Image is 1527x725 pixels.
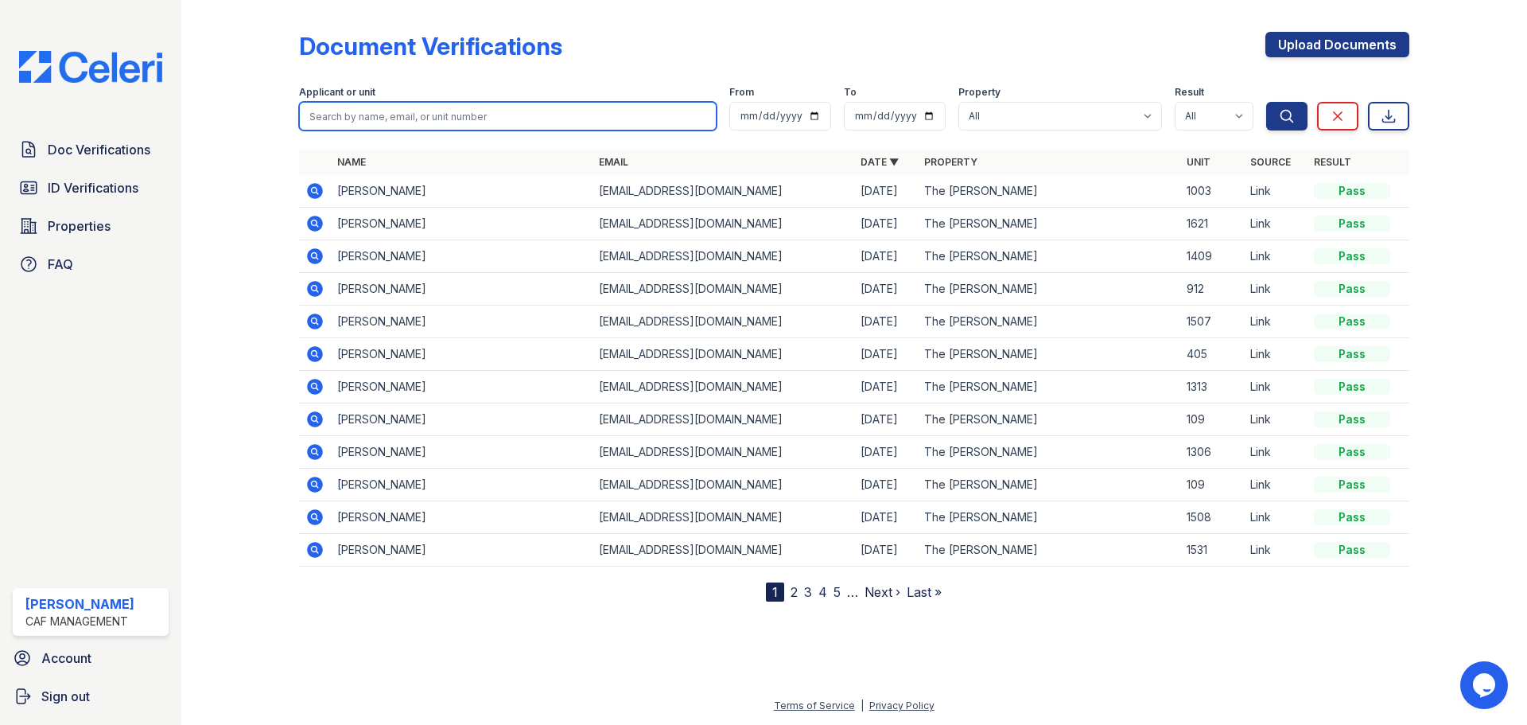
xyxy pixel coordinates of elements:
td: The [PERSON_NAME] [918,240,1179,273]
div: Pass [1314,248,1390,264]
a: 2 [791,584,798,600]
td: [DATE] [854,175,918,208]
td: Link [1244,338,1307,371]
a: Doc Verifications [13,134,169,166]
span: ID Verifications [48,178,138,197]
div: CAF Management [25,614,134,630]
a: Property [924,156,977,168]
input: Search by name, email, or unit number [299,102,717,131]
td: The [PERSON_NAME] [918,371,1179,403]
td: [EMAIL_ADDRESS][DOMAIN_NAME] [593,436,854,469]
div: Pass [1314,216,1390,232]
div: Pass [1314,314,1390,329]
label: From [729,86,754,99]
a: Account [6,642,175,674]
td: The [PERSON_NAME] [918,338,1179,371]
td: 912 [1180,273,1244,306]
a: Source [1250,156,1291,168]
td: 405 [1180,338,1244,371]
td: [EMAIL_ADDRESS][DOMAIN_NAME] [593,534,854,567]
td: [PERSON_NAME] [331,534,593,567]
td: [PERSON_NAME] [331,273,593,306]
td: [DATE] [854,338,918,371]
a: Properties [13,210,169,242]
td: [PERSON_NAME] [331,208,593,240]
div: Document Verifications [299,32,562,60]
a: Email [599,156,628,168]
td: [PERSON_NAME] [331,240,593,273]
label: Property [958,86,1001,99]
td: [DATE] [854,436,918,469]
div: Pass [1314,281,1390,297]
a: Unit [1187,156,1210,168]
td: The [PERSON_NAME] [918,273,1179,306]
span: FAQ [48,255,73,274]
td: 1508 [1180,501,1244,534]
td: Link [1244,208,1307,240]
td: Link [1244,501,1307,534]
div: Pass [1314,542,1390,558]
span: Sign out [41,687,90,706]
div: Pass [1314,477,1390,493]
td: 1003 [1180,175,1244,208]
td: [EMAIL_ADDRESS][DOMAIN_NAME] [593,273,854,306]
td: Link [1244,306,1307,338]
div: | [861,700,864,711]
td: 1313 [1180,371,1244,403]
td: 1409 [1180,240,1244,273]
td: Link [1244,436,1307,469]
td: The [PERSON_NAME] [918,403,1179,436]
td: Link [1244,469,1307,501]
td: Link [1244,273,1307,306]
td: Link [1244,371,1307,403]
td: 1531 [1180,534,1244,567]
img: CE_Logo_Blue-a8612792a0a2168367f1c8372b55b34899dd931a85d93a1a3d3e32e68fde9ad4.png [6,51,175,83]
iframe: chat widget [1460,661,1511,709]
td: [DATE] [854,273,918,306]
span: … [847,583,858,602]
label: To [844,86,857,99]
td: [PERSON_NAME] [331,501,593,534]
td: Link [1244,403,1307,436]
a: Name [337,156,366,168]
a: Privacy Policy [869,700,934,711]
td: The [PERSON_NAME] [918,436,1179,469]
div: 1 [766,583,784,602]
td: 109 [1180,469,1244,501]
span: Account [41,649,91,668]
td: [PERSON_NAME] [331,175,593,208]
td: [DATE] [854,208,918,240]
td: [EMAIL_ADDRESS][DOMAIN_NAME] [593,469,854,501]
a: 3 [804,584,812,600]
td: [EMAIL_ADDRESS][DOMAIN_NAME] [593,338,854,371]
td: [DATE] [854,306,918,338]
a: 5 [833,584,841,600]
td: [DATE] [854,469,918,501]
td: The [PERSON_NAME] [918,469,1179,501]
a: ID Verifications [13,172,169,204]
td: [EMAIL_ADDRESS][DOMAIN_NAME] [593,501,854,534]
td: [DATE] [854,534,918,567]
div: Pass [1314,411,1390,427]
td: 1621 [1180,208,1244,240]
td: [DATE] [854,501,918,534]
td: [EMAIL_ADDRESS][DOMAIN_NAME] [593,371,854,403]
td: 1306 [1180,436,1244,469]
td: [PERSON_NAME] [331,306,593,338]
td: The [PERSON_NAME] [918,208,1179,240]
td: [PERSON_NAME] [331,436,593,469]
td: The [PERSON_NAME] [918,306,1179,338]
td: The [PERSON_NAME] [918,534,1179,567]
a: Upload Documents [1265,32,1409,57]
td: Link [1244,240,1307,273]
div: Pass [1314,183,1390,199]
a: Sign out [6,680,175,712]
td: [DATE] [854,371,918,403]
td: [EMAIL_ADDRESS][DOMAIN_NAME] [593,306,854,338]
td: [EMAIL_ADDRESS][DOMAIN_NAME] [593,403,854,436]
div: Pass [1314,509,1390,525]
span: Properties [48,216,111,236]
td: [PERSON_NAME] [331,371,593,403]
td: Link [1244,175,1307,208]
